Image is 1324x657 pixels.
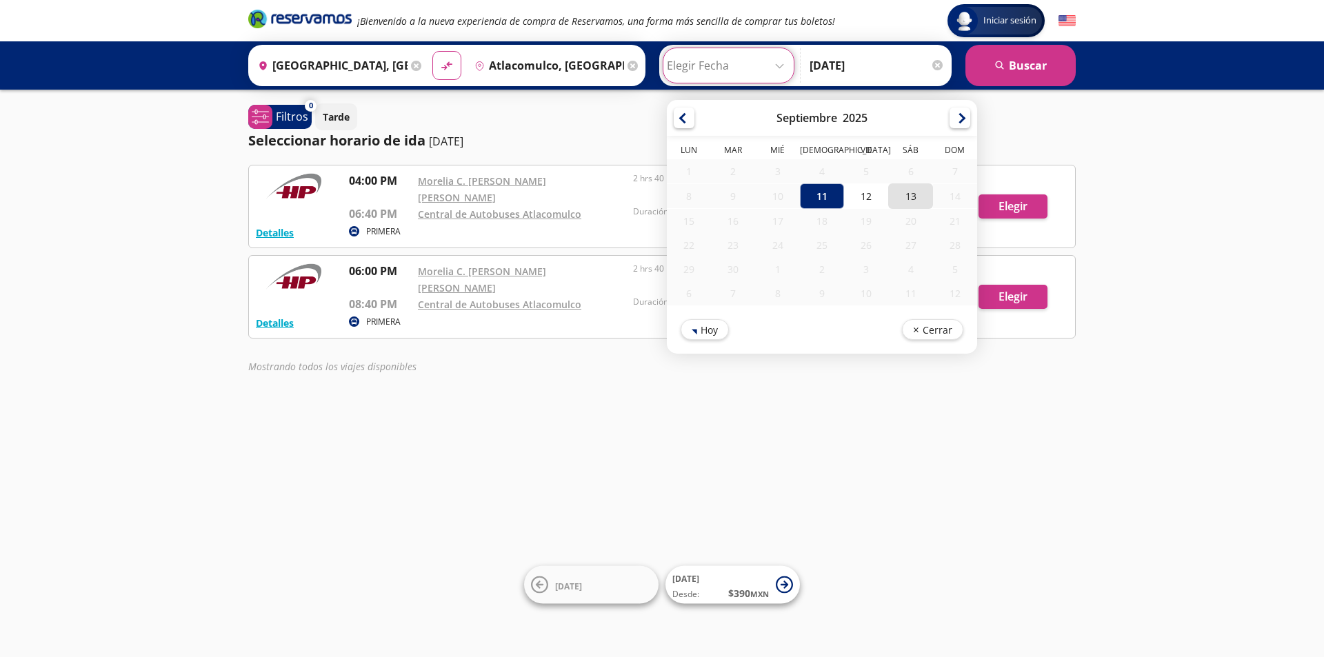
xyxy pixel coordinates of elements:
[633,172,841,185] p: 2 hrs 40 mins
[309,100,313,112] span: 0
[888,209,932,233] div: 20-Sep-25
[429,133,463,150] p: [DATE]
[418,298,581,311] a: Central de Autobuses Atlacomulco
[366,225,401,238] p: PRIMERA
[1059,12,1076,30] button: English
[902,319,963,340] button: Cerrar
[979,285,1047,309] button: Elegir
[800,209,844,233] div: 18-Sep-25
[756,281,800,305] div: 08-Oct-25
[248,8,352,29] i: Brand Logo
[711,233,755,257] div: 23-Sep-25
[256,172,332,200] img: RESERVAMOS
[672,573,699,585] span: [DATE]
[800,233,844,257] div: 25-Sep-25
[418,174,546,204] a: Morelia C. [PERSON_NAME] [PERSON_NAME]
[888,257,932,281] div: 04-Oct-25
[667,209,711,233] div: 15-Sep-25
[756,233,800,257] div: 24-Sep-25
[248,130,425,151] p: Seleccionar horario de ida
[248,105,312,129] button: 0Filtros
[672,588,699,600] span: Desde:
[933,184,977,208] div: 14-Sep-25
[667,281,711,305] div: 06-Oct-25
[711,257,755,281] div: 30-Sep-25
[349,296,411,312] p: 08:40 PM
[888,183,932,209] div: 13-Sep-25
[711,144,755,159] th: Martes
[978,14,1042,28] span: Iniciar sesión
[933,209,977,233] div: 21-Sep-25
[667,257,711,281] div: 29-Sep-25
[711,209,755,233] div: 16-Sep-25
[888,281,932,305] div: 11-Oct-25
[524,566,659,604] button: [DATE]
[711,184,755,208] div: 09-Sep-25
[844,159,888,183] div: 05-Sep-25
[667,184,711,208] div: 08-Sep-25
[252,48,408,83] input: Buscar Origen
[248,360,417,373] em: Mostrando todos los viajes disponibles
[633,205,841,218] p: Duración
[843,110,867,125] div: 2025
[633,263,841,275] p: 2 hrs 40 mins
[418,265,546,294] a: Morelia C. [PERSON_NAME] [PERSON_NAME]
[357,14,835,28] em: ¡Bienvenido a la nueva experiencia de compra de Reservamos, una forma más sencilla de comprar tus...
[349,205,411,222] p: 06:40 PM
[800,183,844,209] div: 11-Sep-25
[800,144,844,159] th: Jueves
[979,194,1047,219] button: Elegir
[469,48,624,83] input: Buscar Destino
[276,108,308,125] p: Filtros
[844,209,888,233] div: 19-Sep-25
[844,144,888,159] th: Viernes
[844,183,888,209] div: 12-Sep-25
[933,233,977,257] div: 28-Sep-25
[323,110,350,124] p: Tarde
[888,144,932,159] th: Sábado
[800,159,844,183] div: 04-Sep-25
[933,159,977,183] div: 07-Sep-25
[667,233,711,257] div: 22-Sep-25
[349,263,411,279] p: 06:00 PM
[633,296,841,308] p: Duración
[418,208,581,221] a: Central de Autobuses Atlacomulco
[756,159,800,183] div: 03-Sep-25
[933,144,977,159] th: Domingo
[667,144,711,159] th: Lunes
[711,159,755,183] div: 02-Sep-25
[756,257,800,281] div: 01-Oct-25
[711,281,755,305] div: 07-Oct-25
[810,48,945,83] input: Opcional
[256,316,294,330] button: Detalles
[933,281,977,305] div: 12-Oct-25
[750,589,769,599] small: MXN
[667,48,790,83] input: Elegir Fecha
[665,566,800,604] button: [DATE]Desde:$390MXN
[315,103,357,130] button: Tarde
[800,257,844,281] div: 02-Oct-25
[248,8,352,33] a: Brand Logo
[844,257,888,281] div: 03-Oct-25
[756,144,800,159] th: Miércoles
[681,319,729,340] button: Hoy
[256,263,332,290] img: RESERVAMOS
[965,45,1076,86] button: Buscar
[728,586,769,600] span: $ 390
[888,159,932,183] div: 06-Sep-25
[756,209,800,233] div: 17-Sep-25
[776,110,837,125] div: Septiembre
[256,225,294,240] button: Detalles
[933,257,977,281] div: 05-Oct-25
[888,233,932,257] div: 27-Sep-25
[667,159,711,183] div: 01-Sep-25
[844,233,888,257] div: 26-Sep-25
[366,316,401,328] p: PRIMERA
[555,580,582,592] span: [DATE]
[756,184,800,208] div: 10-Sep-25
[349,172,411,189] p: 04:00 PM
[800,281,844,305] div: 09-Oct-25
[844,281,888,305] div: 10-Oct-25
